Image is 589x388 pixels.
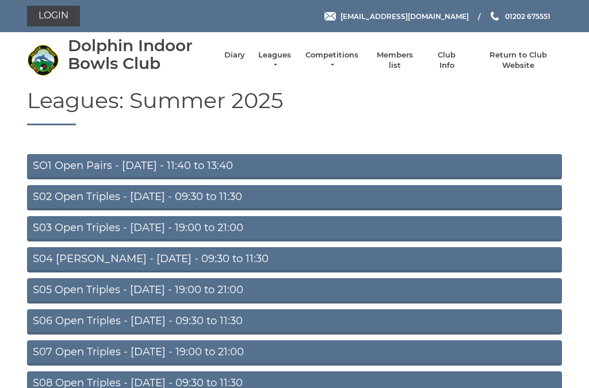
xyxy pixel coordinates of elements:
div: Dolphin Indoor Bowls Club [68,37,213,72]
a: Diary [224,50,245,60]
a: S05 Open Triples - [DATE] - 19:00 to 21:00 [27,278,562,304]
img: Phone us [491,11,499,21]
h1: Leagues: Summer 2025 [27,89,562,126]
a: Return to Club Website [475,50,562,71]
span: 01202 675551 [505,11,550,20]
a: S06 Open Triples - [DATE] - 09:30 to 11:30 [27,309,562,335]
a: Phone us 01202 675551 [489,11,550,22]
a: S04 [PERSON_NAME] - [DATE] - 09:30 to 11:30 [27,247,562,272]
img: Dolphin Indoor Bowls Club [27,44,59,76]
a: SO1 Open Pairs - [DATE] - 11:40 to 13:40 [27,154,562,179]
a: Competitions [304,50,359,71]
a: Members list [370,50,418,71]
a: S07 Open Triples - [DATE] - 19:00 to 21:00 [27,340,562,366]
a: Leagues [257,50,293,71]
span: [EMAIL_ADDRESS][DOMAIN_NAME] [341,11,469,20]
a: Email [EMAIL_ADDRESS][DOMAIN_NAME] [324,11,469,22]
a: S02 Open Triples - [DATE] - 09:30 to 11:30 [27,185,562,210]
img: Email [324,12,336,21]
a: S03 Open Triples - [DATE] - 19:00 to 21:00 [27,216,562,241]
a: Login [27,6,80,26]
a: Club Info [430,50,464,71]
